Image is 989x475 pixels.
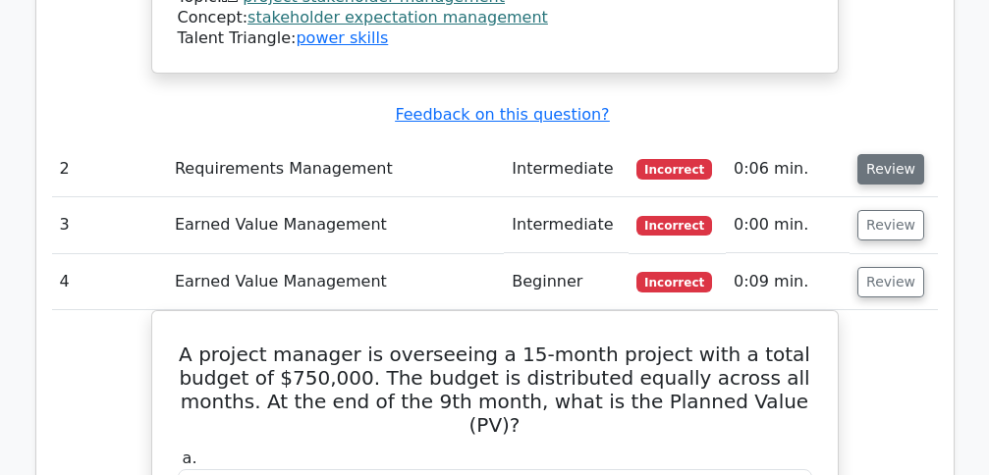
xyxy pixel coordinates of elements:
[52,197,167,253] td: 3
[395,105,609,124] a: Feedback on this question?
[726,141,850,197] td: 0:06 min.
[504,254,629,310] td: Beginner
[52,141,167,197] td: 2
[857,210,924,240] button: Review
[167,141,504,197] td: Requirements Management
[636,216,712,236] span: Incorrect
[636,272,712,291] span: Incorrect
[176,343,814,437] h5: A project manager is overseeing a 15-month project with a total budget of $750,000. The budget is...
[726,197,850,253] td: 0:00 min.
[726,254,850,310] td: 0:09 min.
[183,449,197,467] span: a.
[636,159,712,179] span: Incorrect
[296,28,388,47] a: power skills
[504,141,629,197] td: Intermediate
[247,8,548,26] a: stakeholder expectation management
[167,254,504,310] td: Earned Value Management
[52,254,167,310] td: 4
[167,197,504,253] td: Earned Value Management
[504,197,629,253] td: Intermediate
[857,267,924,297] button: Review
[857,154,924,185] button: Review
[178,8,812,28] div: Concept:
